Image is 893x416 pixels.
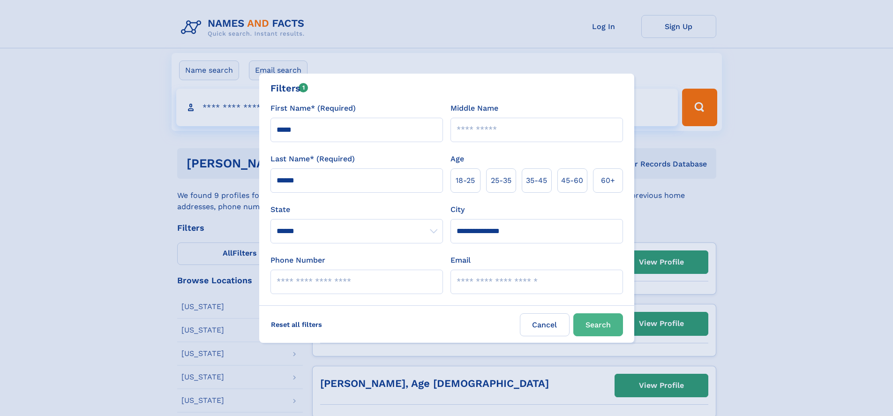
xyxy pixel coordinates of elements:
label: Middle Name [450,103,498,114]
label: First Name* (Required) [270,103,356,114]
span: 18‑25 [456,175,475,186]
button: Search [573,313,623,336]
label: Age [450,153,464,165]
label: City [450,204,465,215]
label: Last Name* (Required) [270,153,355,165]
span: 45‑60 [561,175,583,186]
div: Filters [270,81,308,95]
label: Phone Number [270,255,325,266]
span: 35‑45 [526,175,547,186]
span: 60+ [601,175,615,186]
label: Email [450,255,471,266]
label: Cancel [520,313,570,336]
label: State [270,204,443,215]
span: 25‑35 [491,175,511,186]
label: Reset all filters [265,313,328,336]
